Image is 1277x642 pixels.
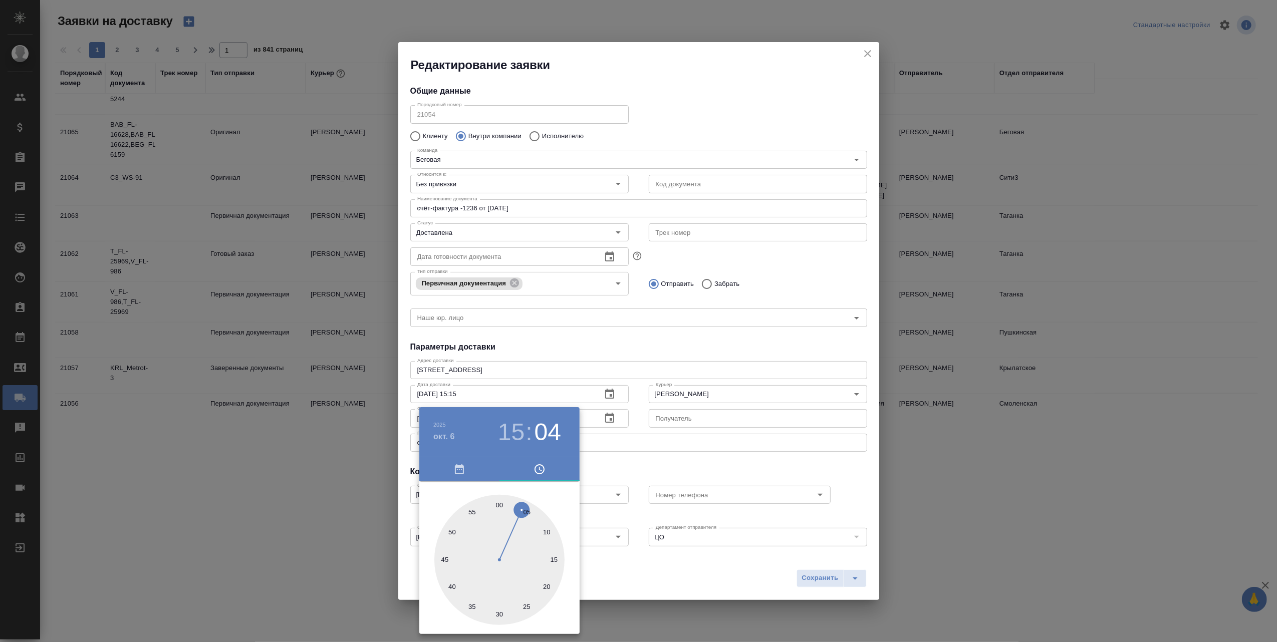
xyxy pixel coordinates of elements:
h3: : [526,418,532,446]
button: 2025 [433,422,446,428]
button: 15 [498,418,525,446]
button: 04 [535,418,561,446]
button: окт. 6 [433,431,455,443]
